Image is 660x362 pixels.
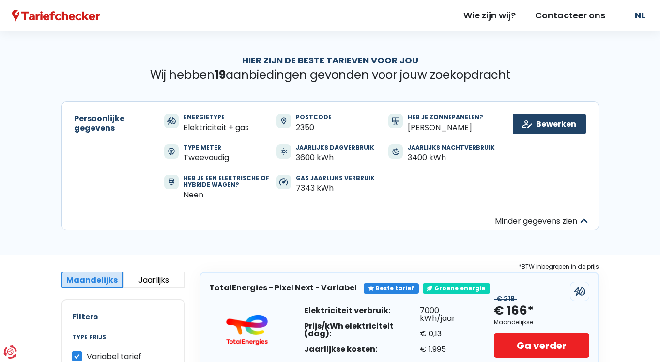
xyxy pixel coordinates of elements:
a: Bewerken [513,114,586,134]
div: € 1.995 [420,346,475,353]
div: Heb je een elektrische of hybride wagen? [184,175,272,189]
div: 3400 kWh [408,153,495,162]
div: Jaarlijks dagverbruik [296,144,374,151]
div: [PERSON_NAME] [408,123,483,132]
a: Tariefchecker [12,9,100,22]
img: svg+xml;base64,PHN2ZyB3aWR0aD0iMTYiIGhlaWdodD0iMTYiIHZpZXdCb3g9IjAgMCAxNiAxNiIgZmlsbD0ibm9uZSIgeG... [392,117,399,125]
button: Jaarlijks [123,271,185,288]
div: 3600 kWh [296,153,374,162]
div: Beste tarief [364,283,419,294]
span: 19 [215,67,226,83]
img: icn-consumptionNight.8bef525.svg [392,148,399,155]
a: Ga verder [494,333,589,358]
div: € 219 [494,295,517,303]
img: svg+xml;base64,PHN2ZyB3aWR0aD0iMjYiIGhlaWdodD0iMjIiIHZpZXdCb3g9IjAgMCAyNiAyMiIgZmlsbD0ibm9uZSIgeG... [167,117,176,125]
div: Maandelijkse [494,319,533,326]
div: Heb je zonnepanelen? [408,114,483,121]
div: € 0,13 [420,330,475,338]
button: Minder gegevens zien [61,211,599,230]
div: Elektriciteit verbruik: [304,307,420,315]
img: svg+xml;base64,PHN2ZyB3aWR0aD0iMTQiIGhlaWdodD0iMTYiIHZpZXdCb3g9IjAgMCAxNCAxNiIgZmlsbD0ibm9uZSIgeG... [168,148,175,155]
img: icn-zipCode.973faa1.svg [281,117,287,125]
div: 7000 kWh/jaar [420,307,475,322]
img: svg+xml;base64,PHN2ZyB3aWR0aD0iMTQiIGhlaWdodD0iMTgiIHZpZXdCb3g9IjAgMCAxNCAxOCIgZmlsbD0ibm9uZSIgeG... [169,178,174,186]
img: Tariefchecker logo [12,10,100,22]
button: Maandelijks [61,271,123,288]
p: Wij hebben aanbiedingen gevonden voor jouw zoekopdracht [61,68,599,82]
div: Groene energie [423,283,490,294]
div: Postcode [296,114,332,121]
div: € 166* [494,303,534,319]
div: Elektriciteit + gas [184,123,249,132]
div: Gas jaarlijks verbruik [296,175,375,181]
div: Neen [184,190,272,199]
div: 2350 [296,123,332,132]
img: TotalEnergies [218,315,276,346]
div: Jaarlijks nachtverbruik [408,144,495,151]
h2: Filters [72,312,174,321]
h1: Hier zijn de beste tarieven voor jou [61,55,599,66]
div: 7343 kWh [296,183,375,193]
h3: TotalEnergies - Pixel Next - Variabel [209,283,357,292]
img: icn-consumptionDay.a83439f.svg [280,148,287,155]
div: Type meter [184,144,229,151]
legend: Type prijs [72,334,174,350]
div: Energietype [184,114,249,121]
img: svg+xml;base64,PHN2ZyB3aWR0aD0iMTYiIGhlaWdodD0iMTQiIHZpZXdCb3g9IjAgMCAxNiAxNCIgZmlsbD0ibm9uZSIgeG... [279,178,288,186]
h2: Persoonlijke gegevens [74,114,147,132]
div: *BTW inbegrepen in de prijs [200,261,599,272]
div: Prijs/kWh elektriciteit (dag): [304,322,420,338]
span: Variabel tarief [87,351,141,362]
div: Tweevoudig [184,153,229,162]
div: Jaarlijkse kosten: [304,346,420,353]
